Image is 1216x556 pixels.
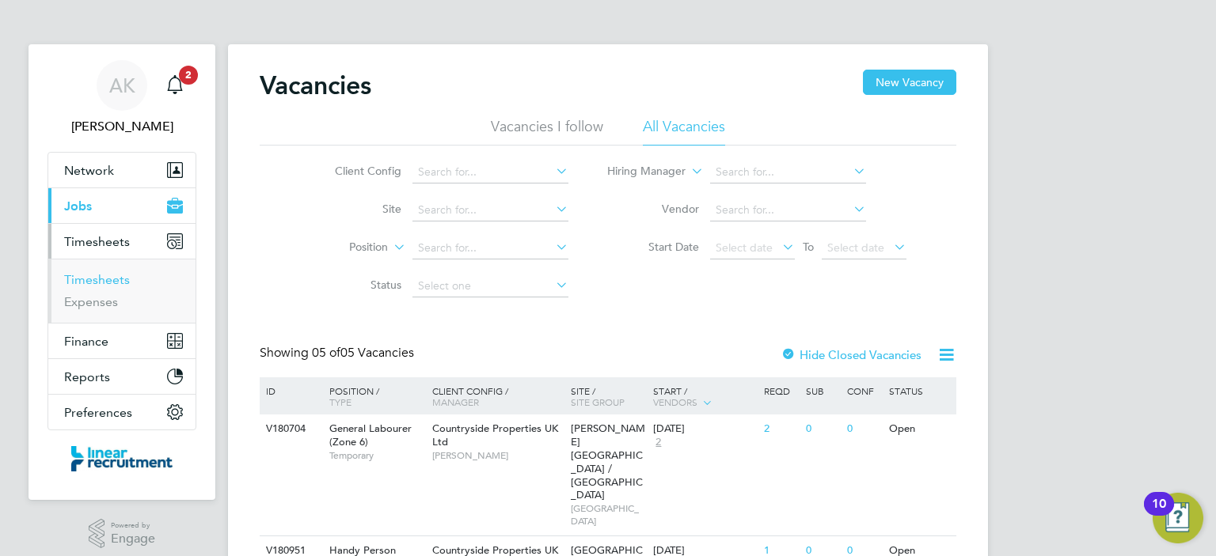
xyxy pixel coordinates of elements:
a: AK[PERSON_NAME] [47,60,196,136]
div: ID [262,377,317,404]
span: Type [329,395,351,408]
input: Search for... [412,237,568,259]
span: [GEOGRAPHIC_DATA] [571,502,646,527]
span: Engage [111,532,155,546]
input: Select one [412,275,568,297]
div: Start / [649,377,760,417]
label: Vendor [608,202,699,216]
span: AK [109,75,135,96]
button: Jobs [48,188,196,223]
div: Status [885,377,954,404]
div: 0 [843,414,884,444]
span: [PERSON_NAME] [432,449,563,462]
span: Preferences [64,405,132,420]
div: Site / [567,377,650,415]
label: Start Date [608,240,699,254]
div: Position / [317,377,428,415]
label: Hiring Manager [595,164,686,180]
button: Network [48,153,196,187]
input: Search for... [412,161,568,183]
div: Timesheets [48,259,196,323]
span: Site Group [571,395,625,408]
div: Client Config / [428,377,567,415]
button: Finance [48,323,196,358]
label: Status [310,278,401,292]
div: Reqd [760,377,801,404]
div: [DATE] [653,422,756,436]
div: Showing [260,345,417,361]
span: [PERSON_NAME][GEOGRAPHIC_DATA] / [GEOGRAPHIC_DATA] [571,422,645,501]
label: Client Config [310,164,401,178]
span: Jobs [64,199,92,214]
span: 2 [179,66,198,85]
span: Temporary [329,449,424,462]
div: V180704 [262,414,317,444]
span: 2 [653,436,663,449]
li: All Vacancies [643,117,725,146]
span: To [798,236,819,257]
input: Search for... [710,161,866,183]
button: Open Resource Center, 10 new notifications [1153,493,1203,543]
img: linearrecruitment-logo-retina.png [71,446,173,471]
label: Hide Closed Vacancies [781,347,921,362]
label: Site [310,202,401,216]
li: Vacancies I follow [491,117,603,146]
button: Reports [48,359,196,394]
span: Vendors [653,395,697,408]
h2: Vacancies [260,70,371,101]
span: Manager [432,395,479,408]
input: Search for... [710,199,866,221]
span: Finance [64,334,108,349]
div: 2 [760,414,801,444]
span: General Labourer (Zone 6) [329,422,412,448]
span: Reports [64,369,110,384]
span: Ashley Kelly [47,117,196,136]
a: Expenses [64,294,118,309]
span: Select date [827,240,884,255]
span: Countryside Properties UK Ltd [432,422,558,448]
a: Powered byEngage [89,519,156,549]
div: Sub [802,377,843,404]
a: Timesheets [64,272,130,287]
span: 05 of [312,345,340,361]
div: Conf [843,377,884,404]
input: Search for... [412,199,568,221]
button: Preferences [48,395,196,429]
label: Position [297,240,388,255]
span: Powered by [111,519,155,532]
button: Timesheets [48,224,196,259]
div: 0 [802,414,843,444]
a: 2 [159,60,191,111]
nav: Main navigation [28,44,215,500]
span: Timesheets [64,234,130,249]
div: Open [885,414,954,444]
span: Select date [716,240,773,255]
span: 05 Vacancies [312,345,414,361]
div: 10 [1152,504,1166,524]
button: New Vacancy [863,70,956,95]
span: Network [64,163,114,178]
a: Go to home page [47,446,196,471]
